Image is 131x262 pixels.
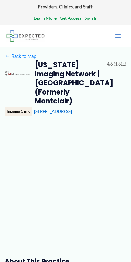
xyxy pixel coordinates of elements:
[5,53,10,59] span: ←
[114,60,126,68] span: (1,611)
[5,107,32,116] div: Imaging Clinic
[60,14,81,22] a: Get Access
[34,14,57,22] a: Learn More
[6,30,45,41] img: Expected Healthcare Logo - side, dark font, small
[111,29,125,43] button: Main menu toggle
[34,109,72,114] a: [STREET_ADDRESS]
[35,60,103,106] h2: [US_STATE] Imaging Network | [GEOGRAPHIC_DATA] (Formerly Montclair)
[38,4,93,9] strong: Providers, Clinics, and Staff:
[5,52,36,60] a: ←Back to Map
[85,14,98,22] a: Sign In
[107,60,113,68] span: 4.6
